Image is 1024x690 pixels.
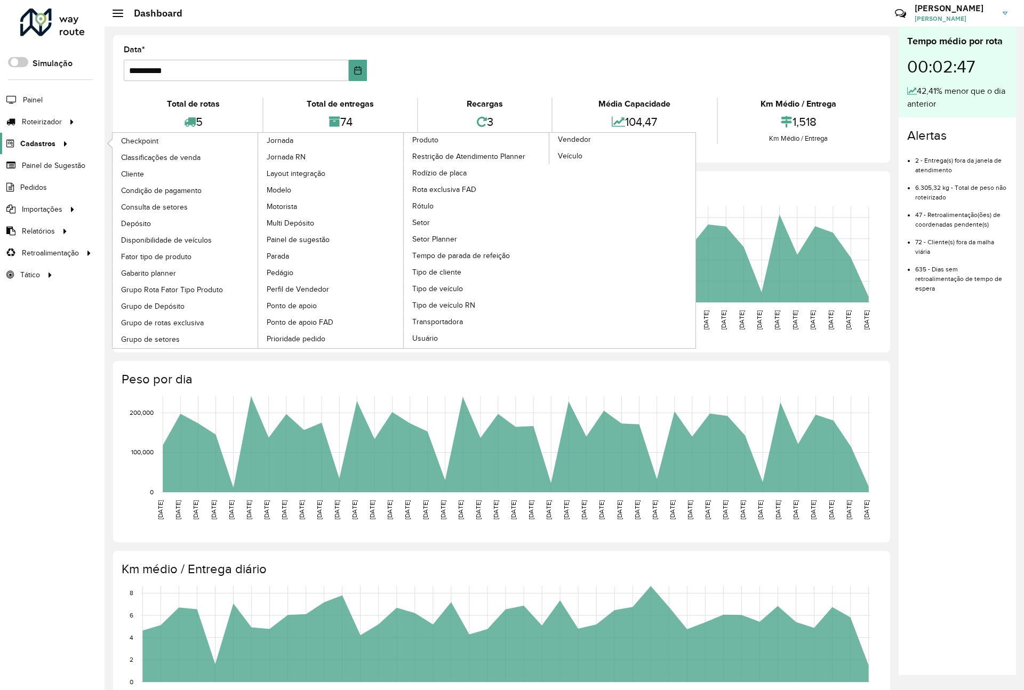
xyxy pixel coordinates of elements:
[704,500,711,519] text: [DATE]
[412,151,525,162] span: Restrição de Atendimento Planner
[721,110,877,133] div: 1,518
[756,310,763,330] text: [DATE]
[558,134,591,145] span: Vendedor
[404,297,550,313] a: Tipo de veículo RN
[174,500,181,519] text: [DATE]
[266,110,414,133] div: 74
[121,185,202,196] span: Condição de pagamento
[845,500,852,519] text: [DATE]
[22,160,85,171] span: Painel de Sugestão
[791,310,798,330] text: [DATE]
[267,300,317,311] span: Ponto de apoio
[113,331,259,347] a: Grupo de setores
[404,264,550,280] a: Tipo de cliente
[404,280,550,296] a: Tipo de veículo
[23,94,43,106] span: Painel
[412,316,463,327] span: Transportadora
[267,135,293,146] span: Jornada
[738,310,745,330] text: [DATE]
[258,133,550,348] a: Produto
[349,60,367,81] button: Choose Date
[549,148,695,164] a: Veículo
[702,310,709,330] text: [DATE]
[412,250,510,261] span: Tempo de parada de refeição
[267,151,306,163] span: Jornada RN
[121,317,204,328] span: Grupo de rotas exclusiva
[124,43,145,56] label: Data
[457,500,464,519] text: [DATE]
[915,14,995,23] span: [PERSON_NAME]
[267,284,329,295] span: Perfil de Vendedor
[422,500,429,519] text: [DATE]
[907,128,1007,143] h4: Alertas
[404,247,550,263] a: Tempo de parada de refeição
[258,182,404,198] a: Modelo
[915,175,1007,202] li: 6.305,32 kg - Total de peso não roteirizado
[907,34,1007,49] div: Tempo médio por rota
[439,500,446,519] text: [DATE]
[113,298,259,314] a: Grupo de Depósito
[412,167,467,179] span: Rodízio de placa
[404,500,411,519] text: [DATE]
[113,149,259,165] a: Classificações de venda
[333,500,340,519] text: [DATE]
[113,215,259,231] a: Depósito
[412,134,438,146] span: Produto
[634,500,641,519] text: [DATE]
[22,116,62,127] span: Roteirizador
[404,181,550,197] a: Rota exclusiva FAD
[263,500,270,519] text: [DATE]
[131,449,154,456] text: 100,000
[130,409,154,416] text: 200,000
[412,234,457,245] span: Setor Planner
[545,500,552,519] text: [DATE]
[123,7,182,19] h2: Dashboard
[130,656,133,663] text: 2
[126,110,260,133] div: 5
[113,166,259,182] a: Cliente
[122,561,879,577] h4: Km médio / Entrega diário
[113,265,259,281] a: Gabarito planner
[616,500,623,519] text: [DATE]
[580,500,587,519] text: [DATE]
[267,234,330,245] span: Painel de sugestão
[113,282,259,298] a: Grupo Rota Fator Tipo Produto
[121,169,144,180] span: Cliente
[669,500,676,519] text: [DATE]
[267,218,314,229] span: Multi Depósito
[563,500,570,519] text: [DATE]
[907,49,1007,85] div: 00:02:47
[810,500,817,519] text: [DATE]
[863,310,870,330] text: [DATE]
[113,248,259,264] a: Fator tipo de produto
[122,372,879,387] h4: Peso por dia
[258,331,404,347] a: Prioridade pedido
[20,269,40,280] span: Tático
[412,267,461,278] span: Tipo de cliente
[126,98,260,110] div: Total de rotas
[915,202,1007,229] li: 47 - Retroalimentação(ões) de coordenadas pendente(s)
[113,315,259,331] a: Grupo de rotas exclusiva
[121,152,201,163] span: Classificações de venda
[22,204,62,215] span: Importações
[598,500,605,519] text: [DATE]
[915,256,1007,293] li: 635 - Dias sem retroalimentação de tempo de espera
[121,268,176,279] span: Gabarito planner
[809,310,816,330] text: [DATE]
[555,110,714,133] div: 104,47
[121,334,180,345] span: Grupo de setores
[22,247,79,259] span: Retroalimentação
[258,215,404,231] a: Multi Depósito
[686,500,693,519] text: [DATE]
[267,201,297,212] span: Motorista
[258,165,404,181] a: Layout integração
[351,500,358,519] text: [DATE]
[773,310,780,330] text: [DATE]
[121,251,191,262] span: Fator tipo de produto
[412,300,475,311] span: Tipo de veículo RN
[404,330,550,346] a: Usuário
[130,612,133,619] text: 6
[20,182,47,193] span: Pedidos
[121,284,223,295] span: Grupo Rota Fator Tipo Produto
[267,168,325,179] span: Layout integração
